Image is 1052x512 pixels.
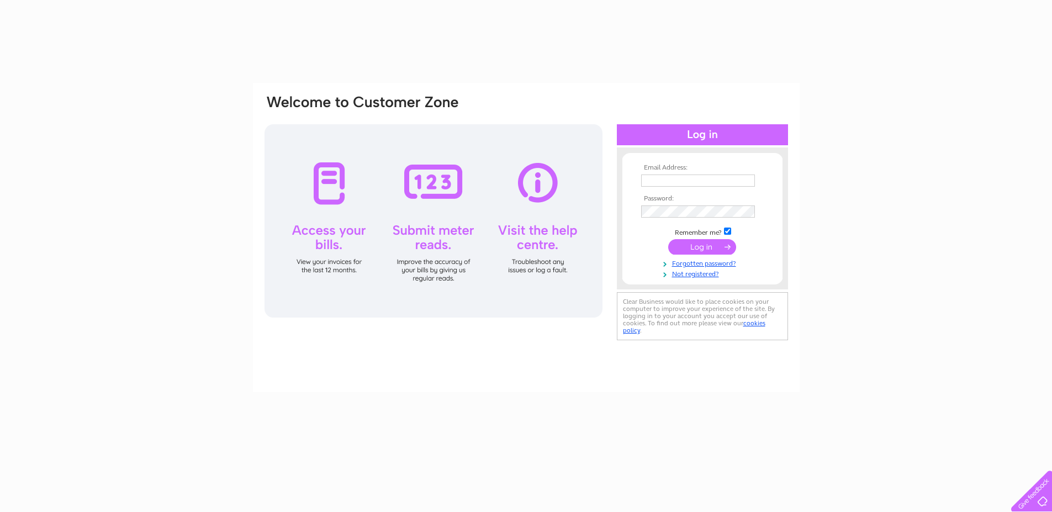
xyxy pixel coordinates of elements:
[638,226,766,237] td: Remember me?
[638,195,766,203] th: Password:
[617,292,788,340] div: Clear Business would like to place cookies on your computer to improve your experience of the sit...
[641,268,766,278] a: Not registered?
[623,319,765,334] a: cookies policy
[638,164,766,172] th: Email Address:
[668,239,736,255] input: Submit
[641,257,766,268] a: Forgotten password?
